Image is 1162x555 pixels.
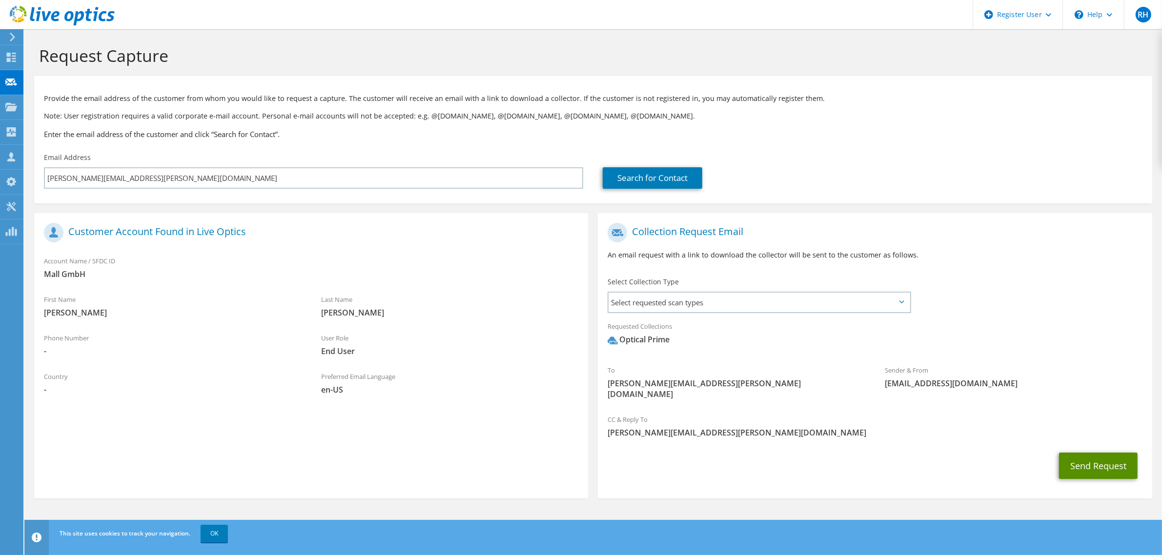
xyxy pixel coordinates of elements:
[311,289,589,323] div: Last Name
[598,360,875,404] div: To
[885,378,1142,389] span: [EMAIL_ADDRESS][DOMAIN_NAME]
[608,334,670,345] div: Optical Prime
[321,346,579,357] span: End User
[608,277,679,287] label: Select Collection Type
[44,111,1142,121] p: Note: User registration requires a valid corporate e-mail account. Personal e-mail accounts will ...
[608,223,1137,242] h1: Collection Request Email
[311,328,589,361] div: User Role
[608,250,1142,260] p: An email request with a link to download the collector will be sent to the customer as follows.
[598,316,1152,355] div: Requested Collections
[603,167,702,189] a: Search for Contact
[201,525,228,542] a: OK
[321,384,579,395] span: en-US
[1136,7,1151,22] span: RH
[1075,10,1083,19] svg: \n
[875,360,1152,394] div: Sender & From
[44,384,302,395] span: -
[44,153,91,162] label: Email Address
[39,45,1142,66] h1: Request Capture
[44,269,578,279] span: Mall GmbH
[311,366,589,400] div: Preferred Email Language
[34,251,588,284] div: Account Name / SFDC ID
[1059,453,1138,479] button: Send Request
[609,293,909,312] span: Select requested scan types
[44,307,302,318] span: [PERSON_NAME]
[44,93,1142,104] p: Provide the email address of the customer from whom you would like to request a capture. The cust...
[44,223,573,242] h1: Customer Account Found in Live Optics
[44,346,302,357] span: -
[60,529,190,537] span: This site uses cookies to track your navigation.
[608,378,865,399] span: [PERSON_NAME][EMAIL_ADDRESS][PERSON_NAME][DOMAIN_NAME]
[34,289,311,323] div: First Name
[34,366,311,400] div: Country
[34,328,311,361] div: Phone Number
[321,307,579,318] span: [PERSON_NAME]
[608,427,1142,438] span: [PERSON_NAME][EMAIL_ADDRESS][PERSON_NAME][DOMAIN_NAME]
[44,129,1142,139] h3: Enter the email address of the customer and click “Search for Contact”.
[598,409,1152,443] div: CC & Reply To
